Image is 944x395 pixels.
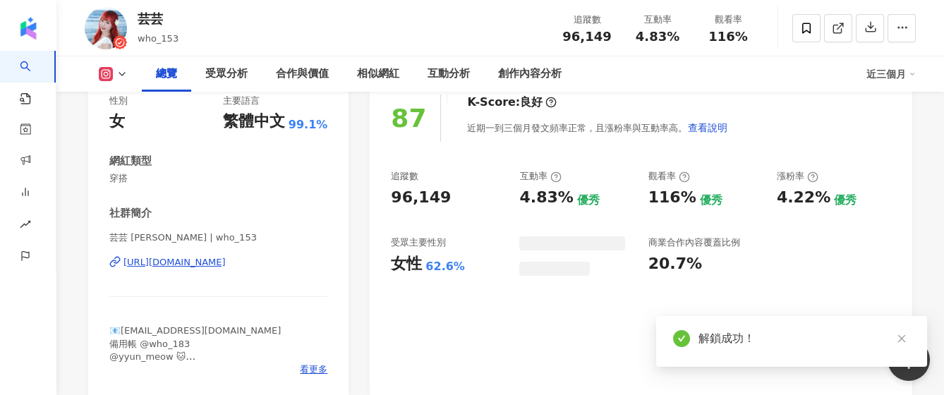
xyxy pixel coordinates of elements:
[391,104,426,133] div: 87
[673,330,690,347] span: check-circle
[636,30,679,44] span: 4.83%
[109,206,152,221] div: 社群簡介
[701,13,755,27] div: 觀看率
[205,66,248,83] div: 受眾分析
[109,256,327,269] a: [URL][DOMAIN_NAME]
[777,187,830,209] div: 4.22%
[223,95,260,107] div: 主要語言
[834,193,857,208] div: 優秀
[109,231,327,244] span: 芸芸 [PERSON_NAME] | who_153
[109,154,152,169] div: 網紅類型
[708,30,748,44] span: 116%
[648,187,696,209] div: 116%
[156,66,177,83] div: 總覽
[519,170,561,183] div: 互動率
[498,66,562,83] div: 創作內容分析
[698,330,910,347] div: 解鎖成功！
[138,33,178,44] span: who_153
[467,114,728,142] div: 近期一到三個月發文頻率正常，且漲粉率與互動率高。
[223,111,285,133] div: 繁體中文
[17,17,40,39] img: logo icon
[648,236,740,249] div: 商業合作內容覆蓋比例
[700,193,722,208] div: 優秀
[648,253,702,275] div: 20.7%
[577,193,600,208] div: 優秀
[897,334,907,344] span: close
[428,66,470,83] div: 互動分析
[138,10,178,28] div: 芸芸
[688,122,727,133] span: 查看說明
[560,13,614,27] div: 追蹤數
[391,170,418,183] div: 追蹤數
[631,13,684,27] div: 互動率
[391,236,446,249] div: 受眾主要性別
[109,172,327,185] span: 穿搭
[109,111,125,133] div: 女
[391,253,422,275] div: 女性
[648,170,690,183] div: 觀看率
[777,170,818,183] div: 漲粉率
[357,66,399,83] div: 相似網紅
[391,187,451,209] div: 96,149
[85,7,127,49] img: KOL Avatar
[467,95,557,110] div: K-Score :
[123,256,226,269] div: [URL][DOMAIN_NAME]
[519,187,573,209] div: 4.83%
[520,95,543,110] div: 良好
[425,259,465,274] div: 62.6%
[866,63,916,85] div: 近三個月
[289,117,328,133] span: 99.1%
[109,95,128,107] div: 性別
[562,29,611,44] span: 96,149
[300,363,327,376] span: 看更多
[20,210,31,242] span: rise
[20,51,48,106] a: search
[687,114,728,142] button: 查看說明
[276,66,329,83] div: 合作與價值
